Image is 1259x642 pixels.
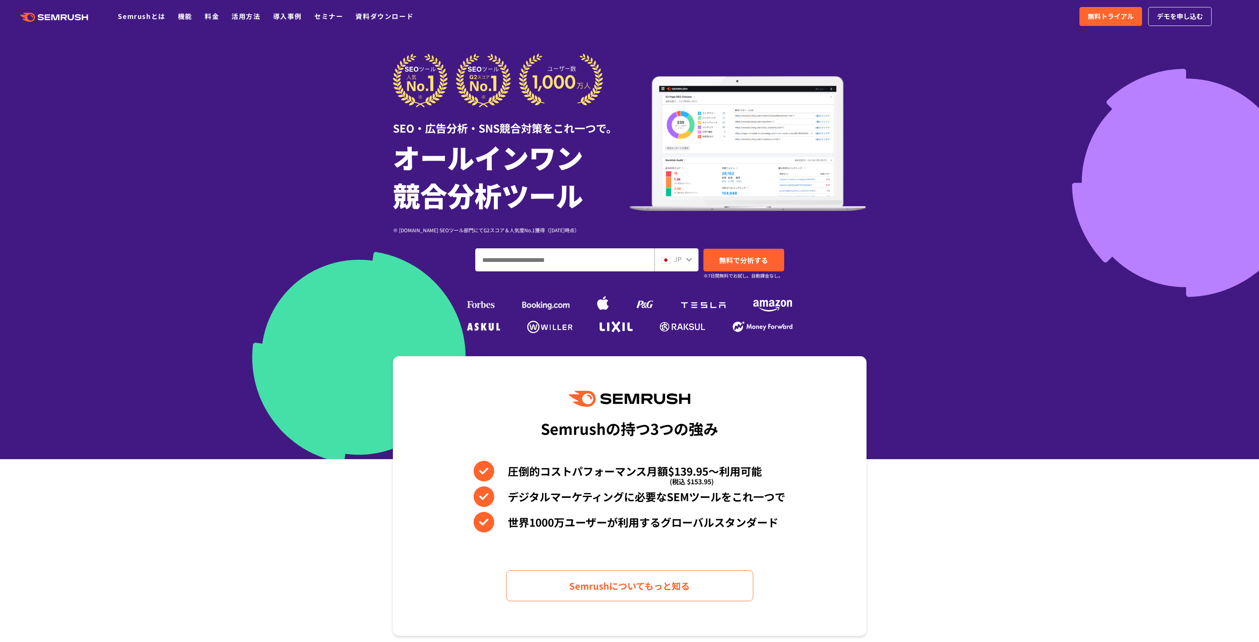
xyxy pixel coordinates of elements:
[393,107,630,136] div: SEO・広告分析・SNS競合対策をこれ一つで。
[178,11,192,21] a: 機能
[118,11,165,21] a: Semrushとは
[1079,7,1142,26] a: 無料トライアル
[1148,7,1212,26] a: デモを申し込む
[205,11,219,21] a: 料金
[474,461,785,481] li: 圧倒的コストパフォーマンス月額$139.95〜利用可能
[674,254,682,264] span: JP
[355,11,413,21] a: 資料ダウンロード
[569,579,690,593] span: Semrushについてもっと知る
[393,226,630,234] div: ※ [DOMAIN_NAME] SEOツール部門にてG2スコア＆人気度No.1獲得（[DATE]時点）
[541,413,718,444] div: Semrushの持つ3つの強み
[670,471,714,492] span: (税込 $153.95)
[719,255,768,265] span: 無料で分析する
[506,570,753,601] a: Semrushについてもっと知る
[1088,11,1134,22] span: 無料トライアル
[393,138,630,214] h1: オールインワン 競合分析ツール
[314,11,343,21] a: セミナー
[569,391,690,407] img: Semrush
[231,11,260,21] a: 活用方法
[703,272,783,280] small: ※7日間無料でお試し。自動課金なし。
[474,486,785,507] li: デジタルマーケティングに必要なSEMツールをこれ一つで
[273,11,302,21] a: 導入事例
[474,512,785,532] li: 世界1000万ユーザーが利用するグローバルスタンダード
[476,249,654,271] input: ドメイン、キーワードまたはURLを入力してください
[1157,11,1203,22] span: デモを申し込む
[703,249,784,271] a: 無料で分析する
